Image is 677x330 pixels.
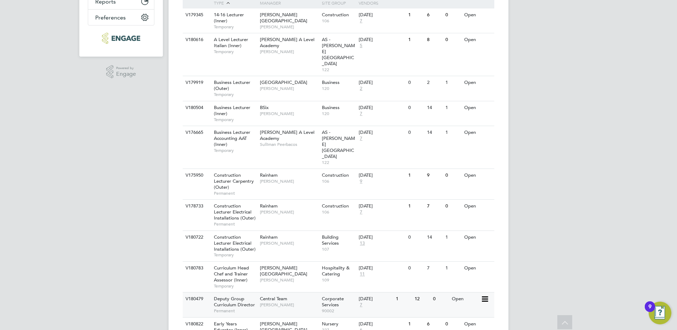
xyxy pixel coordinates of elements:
[260,265,307,277] span: [PERSON_NAME][GEOGRAPHIC_DATA]
[214,49,256,55] span: Temporary
[450,292,481,306] div: Open
[260,104,269,110] span: BSix
[322,36,355,67] span: AS - [PERSON_NAME][GEOGRAPHIC_DATA]
[359,111,363,117] span: 7
[462,76,493,89] div: Open
[322,18,355,24] span: 106
[214,92,256,97] span: Temporary
[462,262,493,275] div: Open
[322,86,355,91] span: 120
[359,296,392,302] div: [DATE]
[260,129,314,141] span: [PERSON_NAME] A Level Academy
[184,200,209,213] div: V178733
[406,200,425,213] div: 1
[260,178,318,184] span: [PERSON_NAME]
[444,231,462,244] div: 1
[444,169,462,182] div: 0
[431,292,450,306] div: 0
[260,234,278,240] span: Rainham
[184,231,209,244] div: V180722
[359,271,366,277] span: 11
[425,8,444,22] div: 6
[260,296,287,302] span: Central Team
[425,231,444,244] div: 14
[184,76,209,89] div: V179919
[359,203,405,209] div: [DATE]
[322,265,349,277] span: Hospitality & Catering
[359,178,363,184] span: 9
[359,12,405,18] div: [DATE]
[322,172,349,178] span: Construction
[359,302,363,308] span: 7
[260,111,318,116] span: [PERSON_NAME]
[260,277,318,283] span: [PERSON_NAME]
[406,76,425,89] div: 0
[214,117,256,123] span: Temporary
[260,86,318,91] span: [PERSON_NAME]
[406,33,425,46] div: 1
[462,126,493,139] div: Open
[260,79,307,85] span: [GEOGRAPHIC_DATA]
[359,265,405,271] div: [DATE]
[214,36,248,49] span: A Level Lecturer Italian (Inner)
[425,262,444,275] div: 7
[406,8,425,22] div: 1
[184,8,209,22] div: V179345
[322,246,355,252] span: 107
[184,292,209,306] div: V180479
[184,262,209,275] div: V180783
[425,101,444,114] div: 14
[260,49,318,55] span: [PERSON_NAME]
[214,24,256,30] span: Temporary
[425,200,444,213] div: 7
[260,142,318,147] span: Sulliman Peerbacos
[359,172,405,178] div: [DATE]
[214,190,256,196] span: Permanent
[214,104,250,116] span: Business Lecturer (Inner)
[444,101,462,114] div: 1
[260,24,318,30] span: [PERSON_NAME]
[462,231,493,244] div: Open
[359,18,363,24] span: 7
[359,234,405,240] div: [DATE]
[425,33,444,46] div: 8
[214,221,256,227] span: Permanent
[214,252,256,258] span: Temporary
[359,240,366,246] span: 13
[116,65,136,71] span: Powered by
[322,111,355,116] span: 120
[322,203,349,209] span: Construction
[106,65,136,79] a: Powered byEngage
[184,101,209,114] div: V180504
[359,321,405,327] div: [DATE]
[322,104,340,110] span: Business
[214,308,256,314] span: Permanent
[462,169,493,182] div: Open
[214,129,250,147] span: Business Lecturer Accounting AAT (Inner)
[444,126,462,139] div: 1
[88,10,154,25] button: Preferences
[322,12,349,18] span: Construction
[462,200,493,213] div: Open
[359,43,363,49] span: 5
[322,79,340,85] span: Business
[322,277,355,283] span: 109
[444,33,462,46] div: 0
[322,209,355,215] span: 106
[260,12,307,24] span: [PERSON_NAME][GEOGRAPHIC_DATA]
[214,79,250,91] span: Business Lecturer (Outer)
[406,101,425,114] div: 0
[322,234,339,246] span: Building Services
[214,234,256,252] span: Construction Lecturer Electrical Installations (Outer)
[394,292,413,306] div: 1
[359,105,405,111] div: [DATE]
[214,148,256,153] span: Temporary
[425,76,444,89] div: 2
[359,209,363,215] span: 7
[648,307,652,316] div: 9
[260,172,278,178] span: Rainham
[322,160,355,165] span: 122
[102,33,140,44] img: ncclondon-logo-retina.png
[444,8,462,22] div: 0
[214,296,255,308] span: Deputy Group Curriculum Director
